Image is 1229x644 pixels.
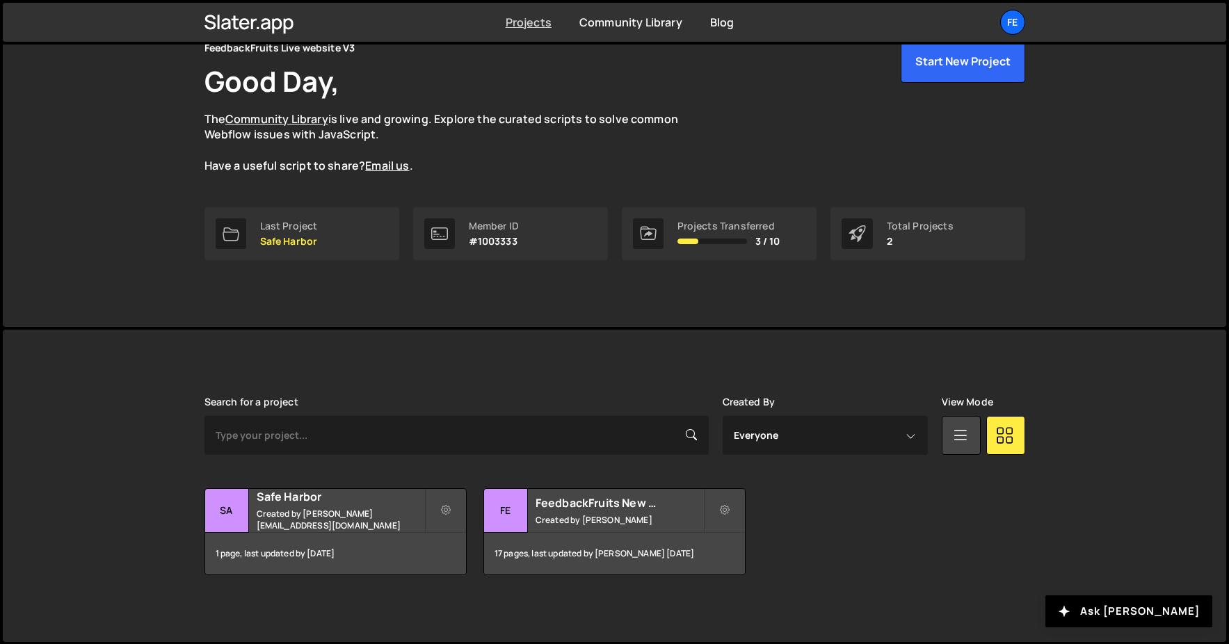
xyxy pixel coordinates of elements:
[204,416,709,455] input: Type your project...
[579,15,682,30] a: Community Library
[536,514,703,526] small: Created by [PERSON_NAME]
[887,236,954,247] p: 2
[204,207,399,260] a: Last Project Safe Harbor
[536,495,703,510] h2: FeedbackFruits New Version
[260,236,318,247] p: Safe Harbor
[205,533,466,574] div: 1 page, last updated by [DATE]
[469,220,519,232] div: Member ID
[723,396,776,408] label: Created By
[484,489,528,533] div: Fe
[365,158,409,173] a: Email us
[484,533,745,574] div: 17 pages, last updated by [PERSON_NAME] [DATE]
[469,236,519,247] p: #1003333
[1045,595,1212,627] button: Ask [PERSON_NAME]
[204,111,705,174] p: The is live and growing. Explore the curated scripts to solve common Webflow issues with JavaScri...
[506,15,552,30] a: Projects
[204,396,298,408] label: Search for a project
[204,62,339,100] h1: Good Day,
[204,488,467,575] a: Sa Safe Harbor Created by [PERSON_NAME][EMAIL_ADDRESS][DOMAIN_NAME] 1 page, last updated by [DATE]
[483,488,746,575] a: Fe FeedbackFruits New Version Created by [PERSON_NAME] 17 pages, last updated by [PERSON_NAME] [D...
[260,220,318,232] div: Last Project
[887,220,954,232] div: Total Projects
[755,236,780,247] span: 3 / 10
[901,40,1025,83] button: Start New Project
[677,220,780,232] div: Projects Transferred
[205,489,249,533] div: Sa
[710,15,734,30] a: Blog
[257,489,424,504] h2: Safe Harbor
[204,40,355,56] div: FeedbackFruits Live website V3
[257,508,424,531] small: Created by [PERSON_NAME][EMAIL_ADDRESS][DOMAIN_NAME]
[942,396,993,408] label: View Mode
[225,111,328,127] a: Community Library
